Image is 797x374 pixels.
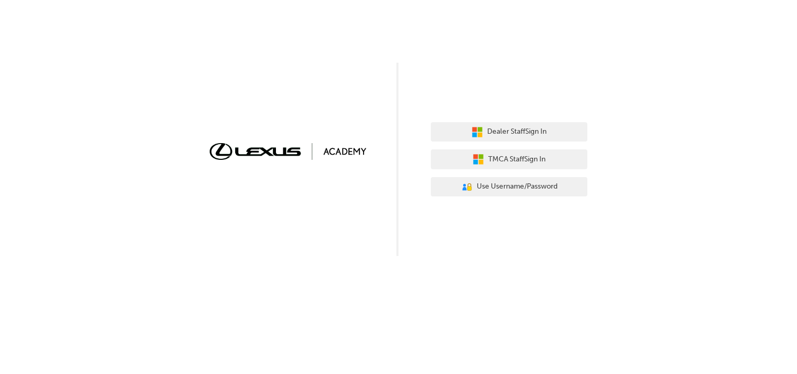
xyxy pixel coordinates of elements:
[431,149,587,169] button: TMCA StaffSign In
[477,181,558,193] span: Use Username/Password
[431,122,587,142] button: Dealer StaffSign In
[210,143,366,159] img: Trak
[488,154,546,166] span: TMCA Staff Sign In
[487,126,547,138] span: Dealer Staff Sign In
[431,177,587,197] button: Use Username/Password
